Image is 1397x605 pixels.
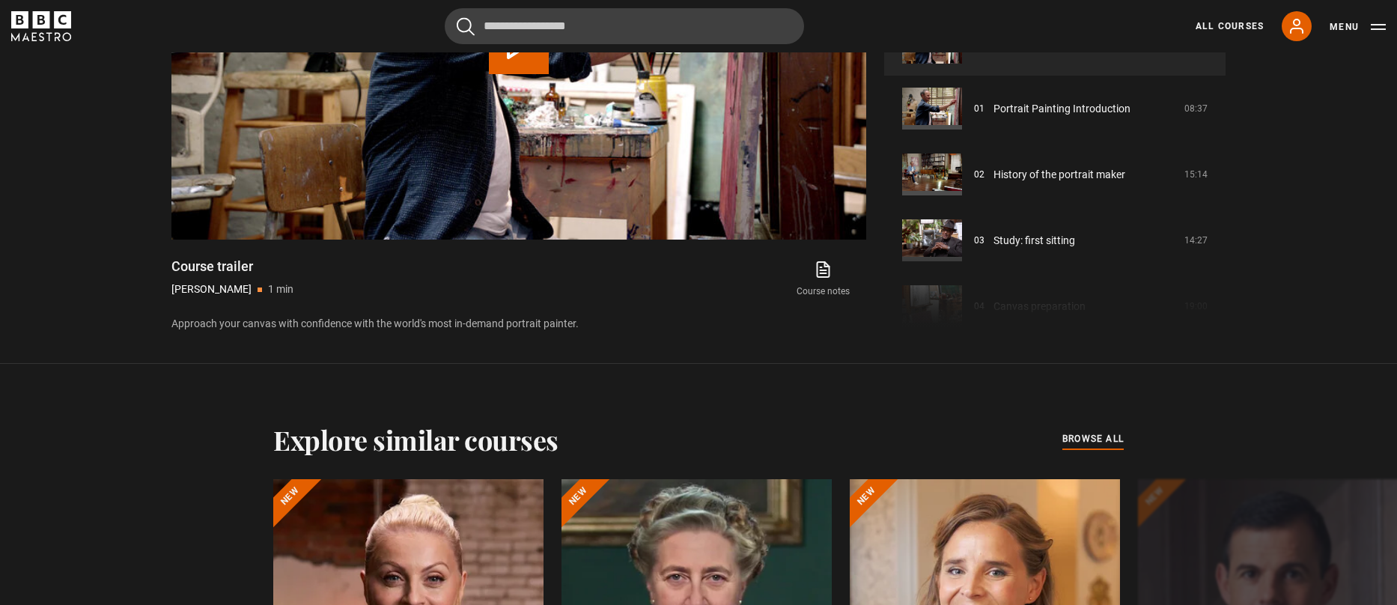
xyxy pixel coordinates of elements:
[445,8,804,44] input: Search
[268,282,293,297] p: 1 min
[1330,19,1386,34] button: Toggle navigation
[171,258,293,276] h1: Course trailer
[171,282,252,297] p: [PERSON_NAME]
[781,258,866,301] a: Course notes
[273,424,559,455] h2: Explore similar courses
[1062,431,1124,446] span: browse all
[1062,431,1124,448] a: browse all
[993,233,1075,249] a: Study: first sitting
[457,17,475,36] button: Submit the search query
[1196,19,1264,33] a: All Courses
[11,11,71,41] svg: BBC Maestro
[993,101,1130,117] a: Portrait Painting Introduction
[171,316,866,332] p: Approach your canvas with confidence with the world's most in-demand portrait painter.
[993,167,1125,183] a: History of the portrait maker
